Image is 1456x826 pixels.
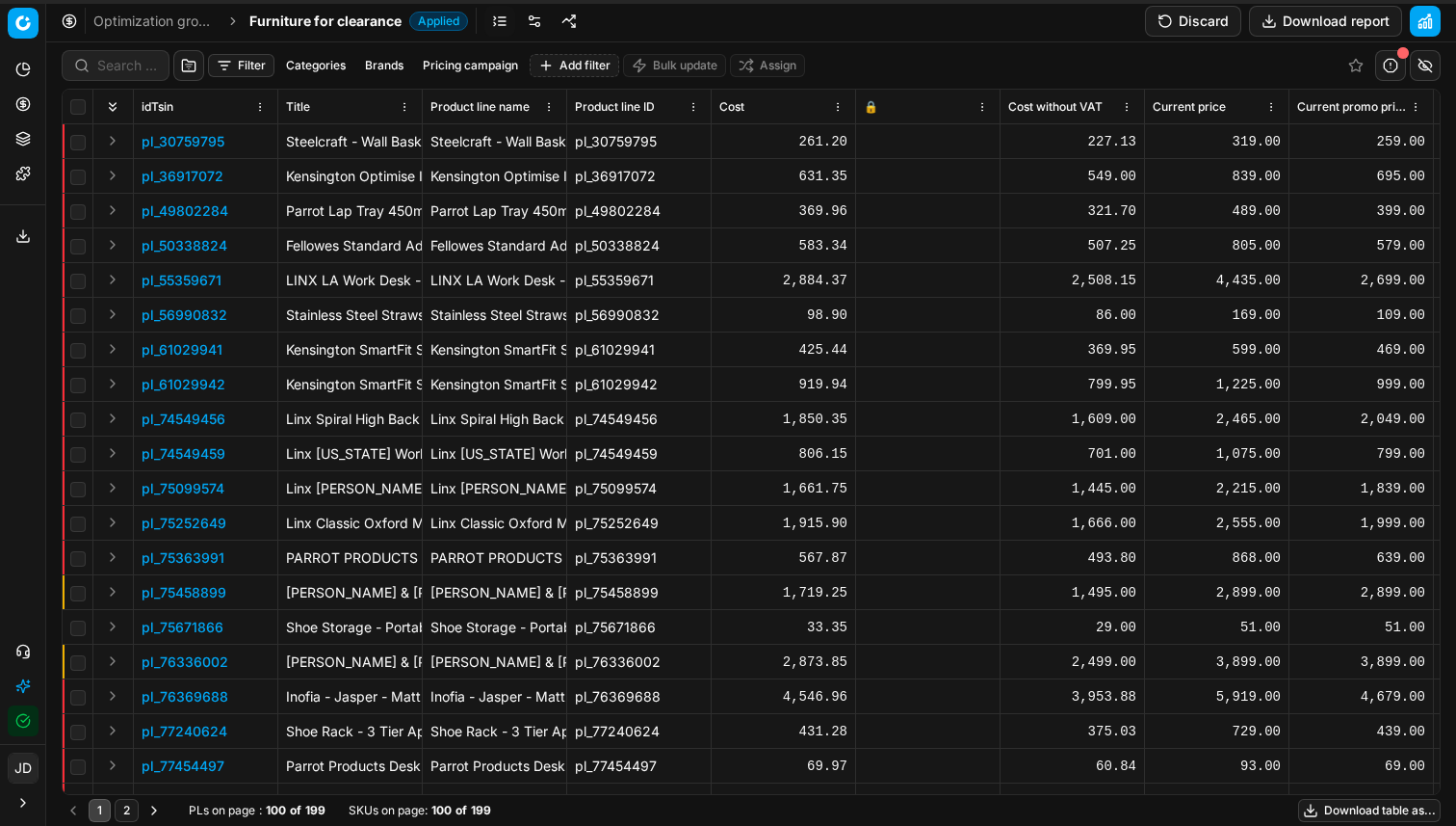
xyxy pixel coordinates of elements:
div: 469.00 [1297,340,1425,360]
button: pl_61029941 [142,340,222,360]
nav: pagination [62,799,166,822]
button: pl_75099574 [142,479,224,498]
div: 399.00 [1297,201,1425,221]
p: PARROT PRODUCTS Laptop Tablet stand acrylic [286,548,414,568]
button: pl_76369688 [142,687,228,706]
strong: of [455,803,467,818]
div: 4,546.96 [719,687,847,706]
div: pl_75671866 [575,618,703,637]
div: 583.34 [719,236,847,255]
button: pl_75363991 [142,548,224,568]
button: Expand [101,580,124,603]
button: Expand [101,546,124,569]
button: Expand [101,511,124,534]
div: 227.13 [1008,132,1136,151]
div: Fellowes Standard Adjustable Foot Rest [430,236,559,255]
div: 2,884.37 [719,271,847,290]
span: Furniture for clearance [249,12,402,31]
div: 1,075.00 [1153,444,1281,464]
span: Current price [1153,99,1226,115]
div: pl_56990832 [575,306,703,325]
div: 2,873.85 [719,653,847,672]
span: Furniture for clearanceApplied [249,12,468,31]
p: pl_36917072 [142,167,223,186]
div: 493.80 [1008,548,1136,568]
p: Steelcraft - Wall Basket [286,132,414,151]
div: 2,465.00 [1153,410,1281,429]
div: PARROT PRODUCTS Laptop Tablet stand acrylic [430,548,559,568]
div: 999.00 [1297,375,1425,394]
a: Optimization groups [93,12,217,31]
div: 369.96 [719,201,847,221]
p: Stainless Steel Straws [286,306,414,325]
div: 1,777.60 [719,791,847,811]
div: pl_75099574 [575,479,703,498]
div: Linx [PERSON_NAME] Mesh Chair [430,479,559,498]
div: 799.00 [1297,444,1425,464]
button: Go to next page [143,799,166,822]
div: Linx Classic Oxford Mid-Back Chair [430,514,559,533]
div: 319.00 [1153,132,1281,151]
span: PLs on page [189,803,255,818]
div: 1,666.00 [1008,514,1136,533]
button: JD [8,753,39,784]
div: pl_55359671 [575,271,703,290]
button: Expand [101,268,124,291]
button: 1 [89,799,111,822]
div: 1,225.00 [1153,375,1281,394]
nav: breadcrumb [93,12,468,31]
div: Parrot Lap Tray 450mm x 325mm - White [430,201,559,221]
button: Expand [101,684,124,707]
p: Shoe Rack - 3 Tier Apogee [286,722,414,741]
div: 1,915.90 [719,514,847,533]
div: : [189,803,325,818]
span: Cost without VAT [1008,99,1103,115]
span: Title [286,99,310,115]
div: 1,661.75 [719,479,847,498]
span: Current promo price [1297,99,1406,115]
button: Expand [101,337,124,360]
div: Linx [US_STATE] Work Desk [430,444,559,464]
button: pl_77454497 [142,757,224,776]
div: 1,719.25 [719,583,847,602]
button: Expand [101,441,124,465]
button: Categories [278,54,353,77]
button: pl_74549456 [142,410,225,429]
div: Kensington SmartFit SoleMate Foot Rest - Grey [430,340,559,360]
div: 1,445.00 [1008,479,1136,498]
div: 3,899.00 [1153,653,1281,672]
div: 631.35 [719,167,847,186]
button: pl_61029942 [142,375,225,394]
div: Stainless Steel Straws [430,306,559,325]
div: 109.00 [1297,306,1425,325]
p: pl_77687639 [142,791,226,811]
div: Inofia - Jasper - Mattress - Single [430,687,559,706]
button: pl_75252649 [142,514,226,533]
div: 549.00 [1008,167,1136,186]
strong: 100 [266,803,286,818]
button: Expand [101,788,124,812]
span: Product line ID [575,99,655,115]
input: Search by SKU or title [97,56,157,75]
button: Expand [101,372,124,395]
div: 259.00 [1297,132,1425,151]
div: 729.00 [1153,722,1281,741]
div: [PERSON_NAME] & [PERSON_NAME] - Cement Road Coffee Table [430,653,559,672]
div: pl_61029941 [575,340,703,360]
div: 98.90 [719,306,847,325]
div: 489.00 [1153,201,1281,221]
div: 919.94 [719,375,847,394]
button: pl_76336002 [142,653,228,672]
strong: of [290,803,301,818]
button: pl_75458899 [142,583,226,602]
div: 1,999.00 [1297,791,1425,811]
div: pl_74549459 [575,444,703,464]
div: 2,508.15 [1008,271,1136,290]
div: Parrot Products Desk Partition Clamp (Under Counter Mount - Single Sided) [430,757,559,776]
